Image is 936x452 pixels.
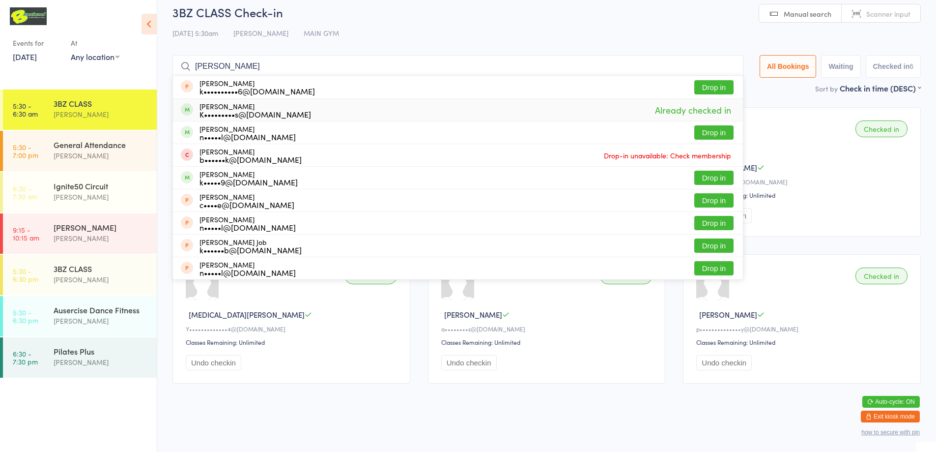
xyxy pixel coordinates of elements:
[441,355,497,370] button: Undo checkin
[71,51,119,62] div: Any location
[54,357,148,368] div: [PERSON_NAME]
[199,87,315,95] div: k••••••••••6@[DOMAIN_NAME]
[233,28,288,38] span: [PERSON_NAME]
[815,84,838,93] label: Sort by
[441,325,655,333] div: a••••••••s@[DOMAIN_NAME]
[71,35,119,51] div: At
[696,191,910,199] div: Classes Remaining: Unlimited
[199,246,302,254] div: k••••••b@[DOMAIN_NAME]
[694,80,734,94] button: Drop in
[862,396,920,408] button: Auto-cycle: ON
[699,309,757,320] span: [PERSON_NAME]
[54,315,148,327] div: [PERSON_NAME]
[199,223,296,231] div: n•••••l@[DOMAIN_NAME]
[199,155,302,163] div: b••••••k@[DOMAIN_NAME]
[441,338,655,346] div: Classes Remaining: Unlimited
[54,346,148,357] div: Pilates Plus
[3,255,157,295] a: 5:30 -6:30 pm3BZ CLASS[PERSON_NAME]
[13,226,39,241] time: 9:15 - 10:15 am
[3,172,157,212] a: 6:30 -7:30 amIgnite50 Circuit[PERSON_NAME]
[3,90,157,130] a: 5:30 -6:30 am3BZ CLASS[PERSON_NAME]
[855,268,908,284] div: Checked in
[696,338,910,346] div: Classes Remaining: Unlimited
[3,131,157,171] a: 5:30 -7:00 pmGeneral Attendance[PERSON_NAME]
[54,150,148,161] div: [PERSON_NAME]
[840,83,921,93] div: Check in time (DESC)
[199,201,294,209] div: c••••e@[DOMAIN_NAME]
[694,216,734,230] button: Drop in
[54,181,148,191] div: Ignite50 Circuit
[694,193,734,208] button: Drop in
[866,55,921,78] button: Checked in6
[696,355,752,370] button: Undo checkin
[172,4,921,20] h2: 3BZ CLASS Check-in
[10,7,47,25] img: B Transformed Gym
[54,222,148,233] div: [PERSON_NAME]
[186,355,241,370] button: Undo checkin
[54,191,148,203] div: [PERSON_NAME]
[199,215,296,231] div: [PERSON_NAME]
[909,62,913,70] div: 6
[199,148,302,163] div: [PERSON_NAME]
[3,213,157,254] a: 9:15 -10:15 am[PERSON_NAME][PERSON_NAME]
[199,238,302,254] div: [PERSON_NAME] Job
[861,411,920,422] button: Exit kiosk mode
[199,133,296,141] div: n•••••l@[DOMAIN_NAME]
[54,139,148,150] div: General Attendance
[444,309,502,320] span: [PERSON_NAME]
[199,110,311,118] div: K•••••••••s@[DOMAIN_NAME]
[172,55,743,78] input: Search
[199,261,296,276] div: [PERSON_NAME]
[866,9,910,19] span: Scanner input
[821,55,860,78] button: Waiting
[13,35,61,51] div: Events for
[13,308,38,324] time: 5:30 - 6:30 pm
[54,98,148,109] div: 3BZ CLASS
[199,170,298,186] div: [PERSON_NAME]
[199,102,311,118] div: [PERSON_NAME]
[54,109,148,120] div: [PERSON_NAME]
[652,101,734,119] span: Already checked in
[694,171,734,185] button: Drop in
[13,102,38,118] time: 5:30 - 6:30 am
[189,309,305,320] span: [MEDICAL_DATA][PERSON_NAME]
[694,239,734,253] button: Drop in
[199,193,294,209] div: [PERSON_NAME]
[54,304,148,315] div: Ausercise Dance Fitness
[13,184,37,200] time: 6:30 - 7:30 am
[601,148,734,163] span: Drop-in unavailable: Check membership
[54,263,148,274] div: 3BZ CLASS
[54,233,148,244] div: [PERSON_NAME]
[199,269,296,276] div: n•••••l@[DOMAIN_NAME]
[199,125,296,141] div: [PERSON_NAME]
[3,296,157,336] a: 5:30 -6:30 pmAusercise Dance Fitness[PERSON_NAME]
[186,325,400,333] div: Y•••••••••••••4@[DOMAIN_NAME]
[13,143,38,159] time: 5:30 - 7:00 pm
[13,350,38,365] time: 6:30 - 7:30 pm
[861,429,920,436] button: how to secure with pin
[694,261,734,275] button: Drop in
[694,125,734,140] button: Drop in
[3,337,157,378] a: 6:30 -7:30 pmPilates Plus[PERSON_NAME]
[760,55,817,78] button: All Bookings
[199,178,298,186] div: k•••••9@[DOMAIN_NAME]
[784,9,831,19] span: Manual search
[696,178,910,186] div: J•••••••••••y@[DOMAIN_NAME]
[172,28,218,38] span: [DATE] 5:30am
[199,79,315,95] div: [PERSON_NAME]
[54,274,148,285] div: [PERSON_NAME]
[186,338,400,346] div: Classes Remaining: Unlimited
[304,28,339,38] span: MAIN GYM
[855,121,908,137] div: Checked in
[696,325,910,333] div: p••••••••••••••y@[DOMAIN_NAME]
[13,267,38,283] time: 5:30 - 6:30 pm
[13,51,37,62] a: [DATE]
